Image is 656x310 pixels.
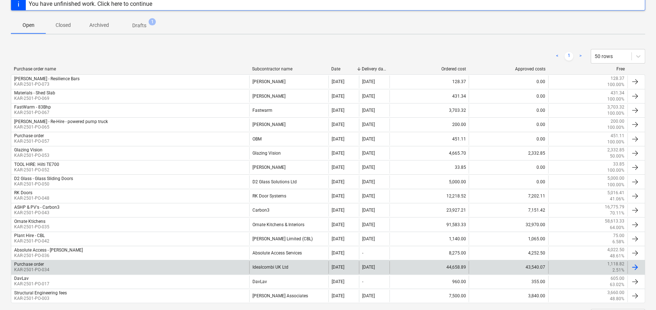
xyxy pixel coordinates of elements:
div: [PERSON_NAME] [249,76,328,88]
p: Archived [89,21,109,29]
div: Plant Hire - CBL [14,233,45,238]
div: [DATE] [332,151,344,156]
p: KAR-2501-PO-057 [14,138,49,144]
div: 91,583.33 [389,218,469,231]
p: 4,022.50 [607,247,624,253]
div: 33.85 [389,161,469,174]
div: - [362,250,363,256]
div: [DATE] [362,79,375,84]
p: 3,703.32 [607,104,624,110]
div: 0.00 [469,76,548,88]
div: [DATE] [332,136,344,142]
div: OBM [249,133,328,145]
p: 100.00% [607,110,624,117]
div: [DATE] [362,94,375,99]
div: 128.37 [389,76,469,88]
div: 44,658.89 [389,261,469,273]
span: 1 [149,18,156,25]
p: 16,775.79 [605,204,624,210]
div: Glazing Vision [14,147,42,152]
div: Ordered cost [392,66,466,72]
div: [DATE] [362,122,375,127]
p: KAR-2501-PO-053 [14,152,49,159]
div: 23,927.21 [389,204,469,216]
div: 0.00 [469,161,548,174]
div: [PERSON_NAME] - Re-Hire - powered pump truck [14,119,108,124]
div: 355.00 [469,276,548,288]
p: 5,016.41 [607,190,624,196]
div: Free [551,66,625,72]
div: Absolute Access - [PERSON_NAME] [14,248,83,253]
p: 58,613.33 [605,218,624,224]
p: 3,660.00 [607,290,624,296]
div: D2 Glass Solutions Ltd [249,175,328,188]
div: 3,840.00 [469,290,548,302]
div: RK Door Systems [249,190,328,202]
p: 70.11% [610,210,624,216]
p: KAR-2501-PO-003 [14,295,67,302]
p: 5,000.00 [607,175,624,181]
div: [DATE] [332,122,344,127]
p: Drafts [132,22,146,29]
div: RK Doors [14,190,32,195]
div: Ornate Ktichens [14,219,45,224]
div: D2 Glass - Glass Sliding Doors [14,176,73,181]
iframe: Chat Widget [620,275,656,310]
div: Fastwarm [249,104,328,117]
div: 2,332.85 [469,147,548,159]
div: 1,065.00 [469,233,548,245]
div: Absolute Access Services [249,247,328,259]
div: [DATE] [362,265,375,270]
div: 0.00 [469,104,548,117]
div: FastWarm - 83Bhp [14,105,51,110]
p: 100.00% [607,139,624,145]
p: KAR-2501-PO-065 [14,124,108,130]
p: 605.00 [611,276,624,282]
div: [DATE] [362,136,375,142]
p: 1,118.82 [607,261,624,267]
p: KAR-2501-PO-042 [14,238,49,244]
div: [PERSON_NAME] Limited (CBL) [249,233,328,245]
div: [DATE] [332,79,344,84]
div: [PERSON_NAME] [249,161,328,174]
div: Idealcombi UK Ltd [249,261,328,273]
div: [DATE] [332,293,344,298]
div: [DATE] [332,265,344,270]
div: [DATE] [362,193,375,199]
p: KAR-2501-PO-035 [14,224,49,230]
div: [DATE] [362,151,375,156]
div: 200.00 [389,118,469,131]
div: 0.00 [469,118,548,131]
div: Materials - Shed Slab [14,90,55,95]
p: KAR-2501-PO-034 [14,267,49,273]
div: Purchase order [14,133,44,138]
div: Date [331,66,356,72]
div: 4,252.50 [469,247,548,259]
p: 100.00% [607,125,624,131]
div: Delivery date [362,66,386,72]
div: [DATE] [362,108,375,113]
div: TOOL HIRE: Hilti TE700 [14,162,59,167]
p: 100.00% [607,182,624,188]
div: [DATE] [362,179,375,184]
div: 451.11 [389,133,469,145]
p: KAR-2501-PO-050 [14,181,73,187]
div: [DATE] [332,94,344,99]
p: KAR-2501-PO-052 [14,167,59,173]
p: 100.00% [607,167,624,174]
div: Purchase order [14,262,44,267]
div: - [362,279,363,284]
div: Purchase order name [14,66,246,72]
p: 41.06% [610,196,624,202]
div: [PERSON_NAME] [249,118,328,131]
div: 4,665.70 [389,147,469,159]
div: Approved costs [472,66,546,72]
p: KAR-2501-PO-043 [14,210,60,216]
p: 2.51% [612,267,624,273]
p: 50.00% [610,153,624,159]
div: [DATE] [362,236,375,241]
p: 431.34 [611,90,624,96]
div: 0.00 [469,90,548,102]
p: 6.58% [612,239,624,245]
